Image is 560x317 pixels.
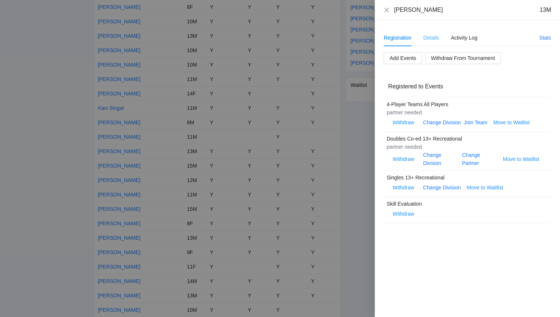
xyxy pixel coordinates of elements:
div: Registration [384,34,411,42]
button: Add Events [384,52,422,64]
div: Details [423,34,439,42]
div: 13M [540,6,551,14]
a: Change Partner [462,152,480,166]
div: Doubles Co-ed 13+ Recreational [387,135,542,143]
span: Move to Waitlist [503,155,539,163]
button: Move to Waitlist [500,155,542,163]
button: Move to Waitlist [490,118,533,127]
div: Skill Evaluation [387,200,542,208]
button: Withdraw [387,117,420,128]
span: Withdraw From Tournament [431,54,495,62]
span: Move to Waitlist [493,118,530,127]
span: Move to Waitlist [467,183,503,192]
button: Withdraw [387,153,420,165]
span: Withdraw [393,118,414,127]
div: 4-Player Teams All Players [387,100,542,108]
span: close [384,7,390,13]
button: Close [384,7,390,13]
div: Activity Log [451,34,478,42]
button: Withdraw [387,208,420,220]
span: Withdraw [393,210,414,218]
a: Change Division [423,185,461,190]
div: Singles 13+ Recreational [387,173,542,182]
a: Join Team [464,119,487,125]
span: Withdraw [393,155,414,163]
button: Move to Waitlist [464,183,506,192]
span: Add Events [390,54,416,62]
div: partner needed [387,108,542,117]
button: Withdraw From Tournament [425,52,501,64]
a: Change Division [423,119,461,125]
div: [PERSON_NAME] [394,6,443,14]
div: Registered to Events [388,76,547,97]
button: Withdraw [387,182,420,193]
a: Stats [539,35,551,41]
a: Change Division [423,152,441,166]
span: Withdraw [393,183,414,192]
div: partner needed [387,143,542,151]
